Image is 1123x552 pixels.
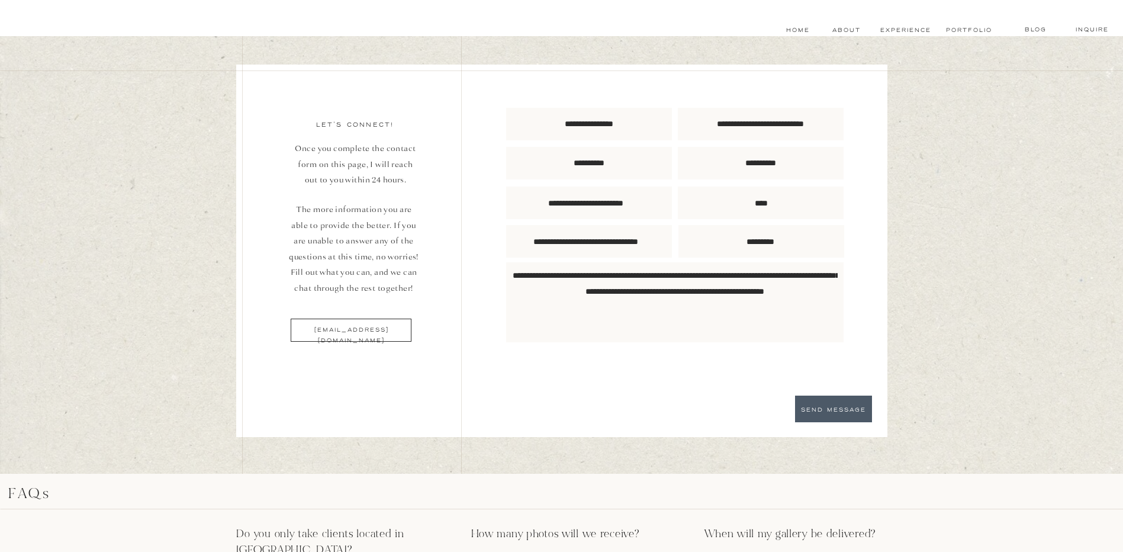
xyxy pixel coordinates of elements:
a: [EMAIL_ADDRESS][DOMAIN_NAME] [284,325,420,335]
p: The more information you are able to provide the better. If you are unable to answer any of the q... [288,202,420,300]
a: Home [784,25,811,35]
a: About [832,25,858,35]
a: SEND MESSAGE [795,405,872,413]
p: let's connect! [287,120,423,131]
a: Portfolio [946,25,990,35]
p: How many photos will we receive? [471,527,655,544]
p: When will my gallery be delivered? [704,527,897,544]
p: Once you complete the contact form on this page, I will reach out to you within 24 hours. [293,141,419,203]
p: Do you only take clients located in [GEOGRAPHIC_DATA]? [236,527,433,543]
a: Inquire [1071,25,1113,34]
a: blog [1012,25,1058,34]
a: experience [880,25,932,35]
